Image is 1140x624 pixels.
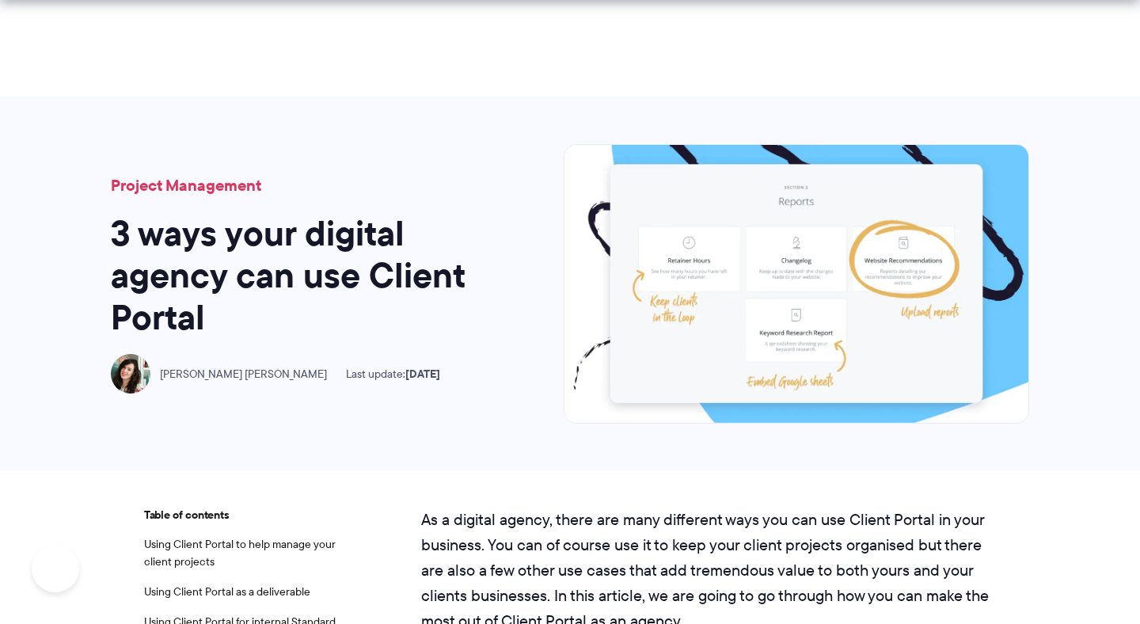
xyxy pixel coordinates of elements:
[144,507,342,524] span: Table of contents
[111,173,261,197] a: Project Management
[405,365,440,382] time: [DATE]
[32,545,79,592] iframe: Toggle Customer Support
[144,536,336,569] a: Using Client Portal to help manage your client projects
[111,213,491,338] h1: 3 ways your digital agency can use Client Portal
[144,584,310,599] a: Using Client Portal as a deliverable
[160,367,327,381] span: [PERSON_NAME] [PERSON_NAME]
[346,367,440,381] span: Last update:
